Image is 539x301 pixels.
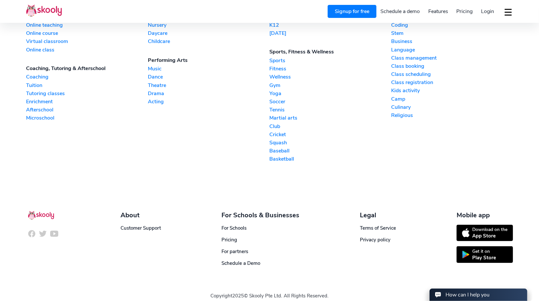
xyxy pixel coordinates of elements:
a: Virtual classroom [26,38,148,45]
div: Performing Arts [148,57,270,64]
a: Afterschool [26,106,148,113]
a: Culinary [391,104,513,111]
img: icon-facebook [28,230,36,238]
a: Martial arts [270,114,391,122]
a: Signup for free [328,5,376,18]
a: Pricing [221,236,237,243]
a: Wellness [270,73,391,80]
a: Schedule a Demo [221,260,260,266]
div: About [121,211,161,220]
a: Online teaching [26,21,148,29]
a: Theatre [148,82,270,89]
span: Login [481,8,494,15]
button: dropdown menu [504,5,513,20]
a: Kids activity [391,87,513,94]
a: Terms of Service [360,225,396,231]
a: Enrichment [26,98,148,105]
a: Religious [391,112,513,119]
a: Childcare [148,38,270,45]
img: icon-appstore [462,228,470,237]
span: Pricing [457,8,473,15]
a: For Schools [221,225,247,231]
img: Skooly [26,4,62,17]
div: App Store [472,233,507,239]
a: [DATE] [270,30,391,37]
img: icon-youtube [50,230,58,238]
a: For partners [221,248,248,255]
a: Features [424,6,452,17]
a: Get it onPlay Store [457,246,513,263]
a: Club [270,123,391,130]
a: Soccer [270,98,391,105]
a: Microschool [26,114,148,122]
a: Pricing [452,6,477,17]
a: Customer Support [121,225,161,231]
div: Download on the [472,226,507,233]
a: Sports [270,57,391,64]
a: Coding [391,21,513,29]
a: Login [477,6,498,17]
a: Stem [391,30,513,37]
div: Legal [360,211,396,220]
a: Class scheduling [391,71,513,78]
a: Tennis [270,106,391,113]
a: Basketball [270,155,391,163]
a: Drama [148,90,270,97]
a: Gym [270,82,391,89]
a: Cricket [270,131,391,138]
a: Yoga [270,90,391,97]
a: Fitness [270,65,391,72]
div: For Schools & Businesses [221,211,299,220]
a: Tuition [26,82,148,89]
a: K12 [270,21,391,29]
div: Mobile app [457,211,513,220]
a: Baseball [270,147,391,154]
a: Tutoring classes [26,90,148,97]
a: Language [391,46,513,53]
img: Skooly [28,211,54,220]
div: Get it on [472,248,496,254]
a: Coaching [26,73,148,80]
a: Online course [26,30,148,37]
a: Daycare [148,30,270,37]
a: Online class [26,46,148,53]
div: Coaching, Tutoring & Afterschool [26,65,148,72]
a: Class registration [391,79,513,86]
a: Privacy policy [360,236,390,243]
img: icon-twitter [39,230,47,238]
div: Sports, Fitness & Wellness [270,48,391,55]
a: Class booking [391,63,513,70]
a: Business [391,38,513,45]
a: Camp [391,95,513,103]
img: icon-playstore [462,251,470,258]
a: Class management [391,54,513,62]
a: Squash [270,139,391,146]
a: Nursery [148,21,270,29]
a: Music [148,65,270,72]
span: 2025 [232,293,244,299]
a: Download on theApp Store [457,225,513,241]
a: Schedule a demo [376,6,424,17]
a: Acting [148,98,270,105]
a: Dance [148,73,270,80]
